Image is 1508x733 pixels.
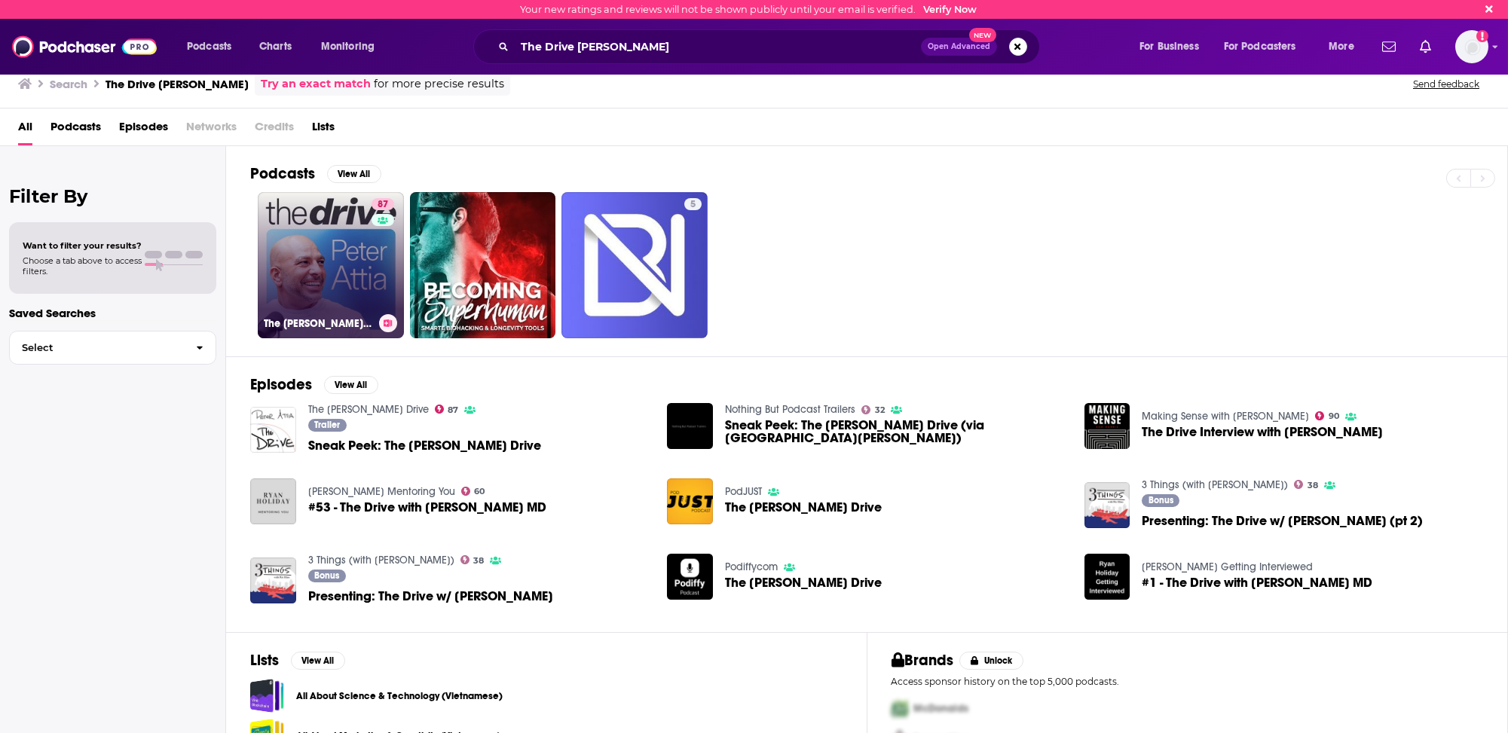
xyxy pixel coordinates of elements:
svg: Email not verified [1476,30,1488,42]
span: Bonus [314,571,339,580]
span: Choose a tab above to access filters. [23,255,142,276]
span: The [PERSON_NAME] Drive [725,501,882,514]
span: Select [10,343,184,353]
h2: Episodes [250,375,312,394]
a: 87 [435,405,459,414]
a: Episodes [119,115,168,145]
span: More [1329,36,1354,57]
a: #1 - The Drive with Peter Attia MD [1142,576,1372,589]
img: The Peter Attia Drive [667,554,713,600]
span: Podcasts [187,36,231,57]
span: Sneak Peek: The [PERSON_NAME] Drive (via [GEOGRAPHIC_DATA][PERSON_NAME]) [725,419,1066,444]
span: 38 [1308,482,1318,489]
span: 38 [473,557,484,564]
button: open menu [1129,35,1218,59]
a: The Drive Interview with Peter Attia [1142,426,1383,438]
a: 90 [1315,411,1339,420]
img: Sneak Peek: The Peter Attia Drive (via The Peter Attia Drive) [667,403,713,449]
p: Access sponsor history on the top 5,000 podcasts. [892,676,1484,687]
a: Lists [312,115,335,145]
a: 5 [684,198,702,210]
span: Want to filter your results? [23,240,142,251]
span: #1 - The Drive with [PERSON_NAME] MD [1142,576,1372,589]
button: View All [327,165,381,183]
img: Presenting: The Drive w/ Dr. Peter Attia [250,557,296,603]
h3: The [PERSON_NAME] Drive [264,317,373,330]
img: Podchaser - Follow, Share and Rate Podcasts [12,32,157,61]
div: Your new ratings and reviews will not be shown publicly until your email is verified. [520,4,977,15]
span: 32 [875,407,885,414]
a: #53 - The Drive with Peter Attia MD [308,501,546,514]
img: #53 - The Drive with Peter Attia MD [250,478,296,524]
img: User Profile [1455,30,1488,63]
button: Unlock [959,652,1023,670]
img: Sneak Peek: The Peter Attia Drive [250,407,296,453]
a: 3 Things (with Ric Elias) [308,554,454,567]
span: Sneak Peek: The [PERSON_NAME] Drive [308,439,541,452]
a: 60 [461,487,485,496]
a: Sneak Peek: The Peter Attia Drive [308,439,541,452]
span: Networks [186,115,237,145]
a: ListsView All [250,651,345,670]
a: 87 [372,198,394,210]
h2: Podcasts [250,164,315,183]
a: Presenting: The Drive w/ Dr. Peter Attia [308,590,553,603]
span: 60 [474,488,485,495]
a: PodcastsView All [250,164,381,183]
span: 87 [378,197,388,212]
img: The Drive Interview with Peter Attia [1084,403,1130,449]
a: Nothing But Podcast Trailers [725,403,855,416]
a: Show notifications dropdown [1376,34,1402,60]
button: Show profile menu [1455,30,1488,63]
img: First Pro Logo [886,693,914,724]
a: The Peter Attia Drive [308,403,429,416]
span: Charts [259,36,292,57]
span: New [969,28,996,42]
a: Verify Now [923,4,977,15]
a: The Peter Attia Drive [725,501,882,514]
span: 5 [690,197,696,212]
a: 38 [460,555,485,564]
a: 5 [561,192,708,338]
span: #53 - The Drive with [PERSON_NAME] MD [308,501,546,514]
h2: Brands [892,651,954,670]
span: Credits [255,115,294,145]
span: For Business [1139,36,1199,57]
span: 90 [1329,413,1339,420]
button: View All [291,652,345,670]
button: open menu [1214,35,1318,59]
a: Podiffycom [725,560,778,573]
span: All [18,115,32,145]
p: Saved Searches [9,306,216,320]
a: Ryan Holiday Getting Interviewed [1142,560,1313,573]
button: open menu [1318,35,1373,59]
span: The Drive Interview with [PERSON_NAME] [1142,426,1383,438]
span: Open Advanced [928,43,990,50]
a: All About Science & Technology (Vietnamese) [296,688,503,704]
a: Making Sense with Sam Harris [1142,410,1309,423]
a: 32 [861,405,885,414]
button: open menu [176,35,251,59]
a: Show notifications dropdown [1414,34,1437,60]
div: Search podcasts, credits, & more... [488,29,1054,64]
span: Bonus [1149,496,1173,505]
button: Send feedback [1409,78,1484,90]
button: Select [9,331,216,365]
a: Ryan Holiday Mentoring You [308,485,455,498]
button: open menu [310,35,394,59]
img: The Peter Attia Drive [667,478,713,524]
span: Presenting: The Drive w/ [PERSON_NAME] [308,590,553,603]
h3: Search [50,77,87,91]
a: The Peter Attia Drive [725,576,882,589]
a: All About Science & Technology (Vietnamese) [250,679,284,713]
a: EpisodesView All [250,375,378,394]
span: Podcasts [50,115,101,145]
